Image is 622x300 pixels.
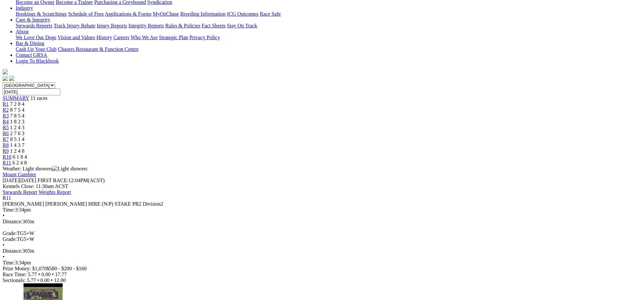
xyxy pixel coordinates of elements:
a: Injury Reports [97,23,127,28]
span: [DATE] [3,178,20,183]
div: 305m [3,248,619,254]
a: SUMMARY [3,95,29,101]
span: 0.00 [40,277,50,283]
a: Rules & Policies [165,23,200,28]
span: Distance: [3,248,22,254]
a: Contact GRSA [16,52,47,58]
a: Login To Blackbook [16,58,59,64]
a: Mount Gambier [3,172,36,177]
img: twitter.svg [9,76,14,81]
div: Prize Money: $1,070 [3,266,619,272]
a: R6 [3,131,9,136]
a: Vision and Values [57,35,95,40]
div: TG5+W [3,230,619,236]
a: Schedule of Fees [68,11,104,17]
div: Care & Integrity [16,23,619,29]
a: R4 [3,119,9,124]
span: Distance: [3,219,22,224]
span: • [37,277,39,283]
span: $580 - $200 - $160 [47,266,87,271]
span: • [38,272,40,277]
span: Time: [3,207,15,213]
span: 11 races [30,95,47,101]
span: 17.77 [55,272,67,277]
span: FIRST RACE: [38,178,68,183]
a: MyOzChase [153,11,179,17]
img: Light showers [52,166,87,172]
div: 305m [3,219,619,225]
div: Bar & Dining [16,46,619,52]
a: Fact Sheets [202,23,226,28]
div: [PERSON_NAME] [PERSON_NAME] HIRE (N/P) STAKE PR2 Division2 [3,201,619,207]
a: Bar & Dining [16,40,44,46]
a: Industry [16,5,33,11]
span: R1 [3,101,9,107]
img: logo-grsa-white.png [3,69,8,74]
span: • [51,277,53,283]
span: 12.00 [54,277,66,283]
span: 12:04PM(ACST) [38,178,105,183]
span: 6 2 4 8 [12,160,27,166]
div: 3:34pm [3,207,619,213]
a: Weights Report [39,189,71,195]
a: R10 [3,154,11,160]
div: About [16,35,619,40]
div: Industry [16,11,619,17]
a: Cash Up Your Club [16,46,56,52]
a: Race Safe [260,11,280,17]
span: 1 4 3 7 [10,142,24,148]
a: R5 [3,125,9,130]
img: facebook.svg [3,76,8,81]
span: 5.77 [27,277,36,283]
span: 1 2 4 3 [10,125,24,130]
span: • [3,242,5,248]
a: Bookings & Scratchings [16,11,67,17]
a: R11 [3,160,11,166]
input: Select date [3,88,60,95]
a: Stewards Reports [16,23,52,28]
span: Grade: [3,230,17,236]
span: Time: [3,260,15,265]
span: • [52,272,54,277]
span: 1 2 4 8 [10,148,24,154]
a: Chasers Restaurant & Function Centre [58,46,138,52]
span: 7 2 8 4 [10,101,24,107]
a: Applications & Forms [105,11,152,17]
a: R8 [3,142,9,148]
span: • [3,213,5,218]
a: Strategic Plan [159,35,188,40]
a: History [96,35,112,40]
span: • [3,254,5,260]
span: [DATE] [3,178,36,183]
a: ICG Outcomes [227,11,258,17]
div: TG5+W [3,236,619,242]
span: 5.77 [28,272,37,277]
span: 7 8 5 4 [10,113,24,118]
span: R2 [3,107,9,113]
a: R7 [3,136,9,142]
a: About [16,29,29,34]
a: R3 [3,113,9,118]
span: R11 [3,195,11,201]
span: 6 1 8 4 [13,154,27,160]
span: 8 7 5 4 [10,107,24,113]
span: Weather: Light showers [3,166,88,171]
div: 3:34pm [3,260,619,266]
a: Breeding Information [180,11,226,17]
a: Stay On Track [227,23,257,28]
div: Kennels Close: 11:30am ACST [3,183,619,189]
span: 2 7 6 3 [10,131,24,136]
span: 0.00 [41,272,51,277]
a: Stewards Report [3,189,37,195]
a: Privacy Policy [189,35,220,40]
a: Track Injury Rebate [54,23,95,28]
a: We Love Our Dogs [16,35,56,40]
